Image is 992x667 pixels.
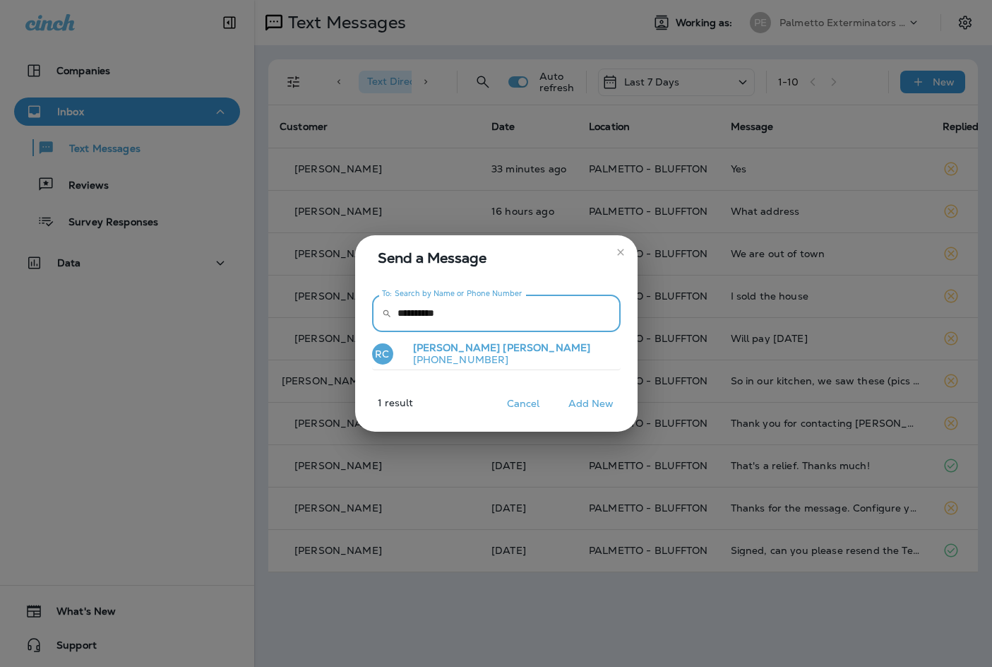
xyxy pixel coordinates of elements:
[503,341,590,354] span: [PERSON_NAME]
[349,397,414,420] p: 1 result
[497,393,550,415] button: Cancel
[413,341,501,354] span: [PERSON_NAME]
[378,247,621,269] span: Send a Message
[382,288,522,299] label: To: Search by Name or Phone Number
[609,241,632,264] button: close
[372,338,621,370] button: RC[PERSON_NAME] [PERSON_NAME][PHONE_NUMBER]
[402,354,591,365] p: [PHONE_NUMBER]
[372,343,393,365] div: RC
[561,393,621,415] button: Add New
